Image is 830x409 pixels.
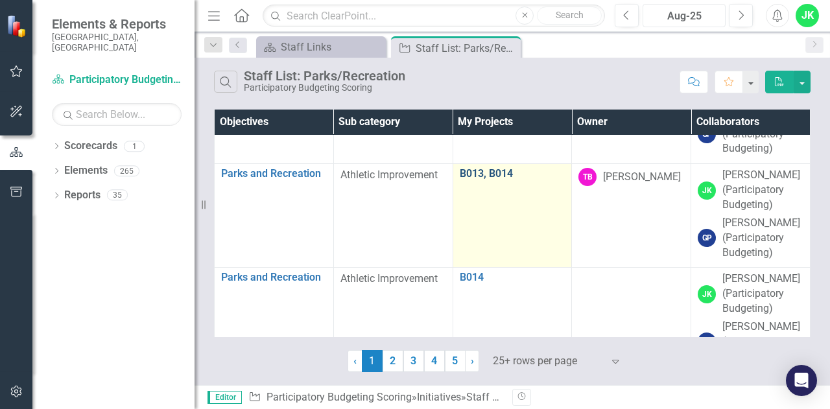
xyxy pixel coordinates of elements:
span: ‹ [353,355,357,367]
div: Staff List: Parks/Recreation [416,40,517,56]
span: Search [556,10,584,20]
div: » » [248,390,503,405]
a: Parks and Recreation [221,168,327,180]
span: Editor [207,391,242,404]
a: Staff Links [259,39,383,55]
a: 5 [445,350,466,372]
button: JK [796,4,819,27]
td: Double-Click to Edit [572,164,691,268]
div: 265 [114,165,139,176]
td: Double-Click to Edit Right Click for Context Menu [453,268,572,371]
button: Aug-25 [643,4,726,27]
td: Double-Click to Edit Right Click for Context Menu [215,164,334,268]
div: Aug-25 [647,8,721,24]
div: JK [698,181,716,200]
a: Parks and Recreation [221,272,327,283]
td: Double-Click to Edit [691,268,811,371]
a: 2 [383,350,403,372]
div: [PERSON_NAME] (Participatory Budgeting) [722,320,803,364]
a: 4 [424,350,445,372]
div: Staff List: Parks/Recreation [244,69,405,83]
a: 3 [403,350,424,372]
span: 1 [362,350,383,372]
input: Search Below... [52,103,182,126]
a: Participatory Budgeting Scoring [267,391,412,403]
span: Athletic Improvement [340,272,438,285]
a: Participatory Budgeting Scoring [52,73,182,88]
input: Search ClearPoint... [263,5,605,27]
a: Scorecards [64,139,117,154]
div: 35 [107,190,128,201]
td: Double-Click to Edit [572,268,691,371]
a: Reports [64,188,101,203]
td: Double-Click to Edit [691,164,811,268]
div: GP [698,333,716,351]
span: Athletic Improvement [340,169,438,181]
td: Double-Click to Edit Right Click for Context Menu [215,268,334,371]
div: [PERSON_NAME] (Participatory Budgeting) [722,168,803,213]
span: › [471,355,474,367]
small: [GEOGRAPHIC_DATA], [GEOGRAPHIC_DATA] [52,32,182,53]
div: [PERSON_NAME] (Participatory Budgeting) [722,216,803,261]
div: JK [698,285,716,303]
a: B014 [460,272,565,283]
div: TB [578,168,597,186]
td: Double-Click to Edit [333,268,453,371]
a: Initiatives [417,391,461,403]
a: Elements [64,163,108,178]
div: Open Intercom Messenger [786,365,817,396]
div: [PERSON_NAME] [603,170,681,185]
img: ClearPoint Strategy [6,15,29,38]
button: Search [537,6,602,25]
td: Double-Click to Edit [333,164,453,268]
div: Participatory Budgeting Scoring [244,83,405,93]
div: GP [698,229,716,247]
div: Staff Links [281,39,383,55]
td: Double-Click to Edit Right Click for Context Menu [453,164,572,268]
div: Staff List: Parks/Recreation [466,391,593,403]
div: 1 [124,141,145,152]
span: Elements & Reports [52,16,182,32]
a: B013, B014 [460,168,565,180]
div: [PERSON_NAME] (Participatory Budgeting) [722,272,803,316]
